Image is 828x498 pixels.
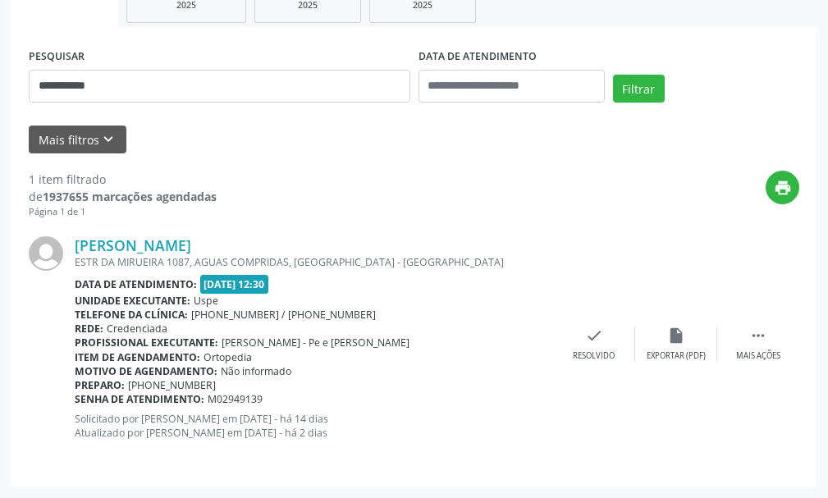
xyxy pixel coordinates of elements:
[29,188,217,205] div: de
[204,350,252,364] span: Ortopedia
[75,364,217,378] b: Motivo de agendamento:
[75,277,197,291] b: Data de atendimento:
[585,327,603,345] i: check
[29,205,217,219] div: Página 1 de 1
[200,275,269,294] span: [DATE] 12:30
[667,327,685,345] i: insert_drive_file
[75,236,191,254] a: [PERSON_NAME]
[75,255,553,269] div: ESTR DA MIRUEIRA 1087, AGUAS COMPRIDAS, [GEOGRAPHIC_DATA] - [GEOGRAPHIC_DATA]
[573,350,615,362] div: Resolvido
[75,308,188,322] b: Telefone da clínica:
[43,189,217,204] strong: 1937655 marcações agendadas
[766,171,799,204] button: print
[749,327,767,345] i: 
[647,350,706,362] div: Exportar (PDF)
[75,350,200,364] b: Item de agendamento:
[222,336,409,350] span: [PERSON_NAME] - Pe e [PERSON_NAME]
[75,378,125,392] b: Preparo:
[29,236,63,271] img: img
[75,322,103,336] b: Rede:
[29,171,217,188] div: 1 item filtrado
[194,294,218,308] span: Uspe
[191,308,376,322] span: [PHONE_NUMBER] / [PHONE_NUMBER]
[221,364,291,378] span: Não informado
[613,75,665,103] button: Filtrar
[75,294,190,308] b: Unidade executante:
[75,392,204,406] b: Senha de atendimento:
[29,126,126,154] button: Mais filtroskeyboard_arrow_down
[736,350,780,362] div: Mais ações
[774,179,792,197] i: print
[419,44,537,70] label: DATA DE ATENDIMENTO
[75,336,218,350] b: Profissional executante:
[128,378,216,392] span: [PHONE_NUMBER]
[29,44,85,70] label: PESQUISAR
[75,412,553,440] p: Solicitado por [PERSON_NAME] em [DATE] - há 14 dias Atualizado por [PERSON_NAME] em [DATE] - há 2...
[208,392,263,406] span: M02949139
[107,322,167,336] span: Credenciada
[99,130,117,148] i: keyboard_arrow_down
